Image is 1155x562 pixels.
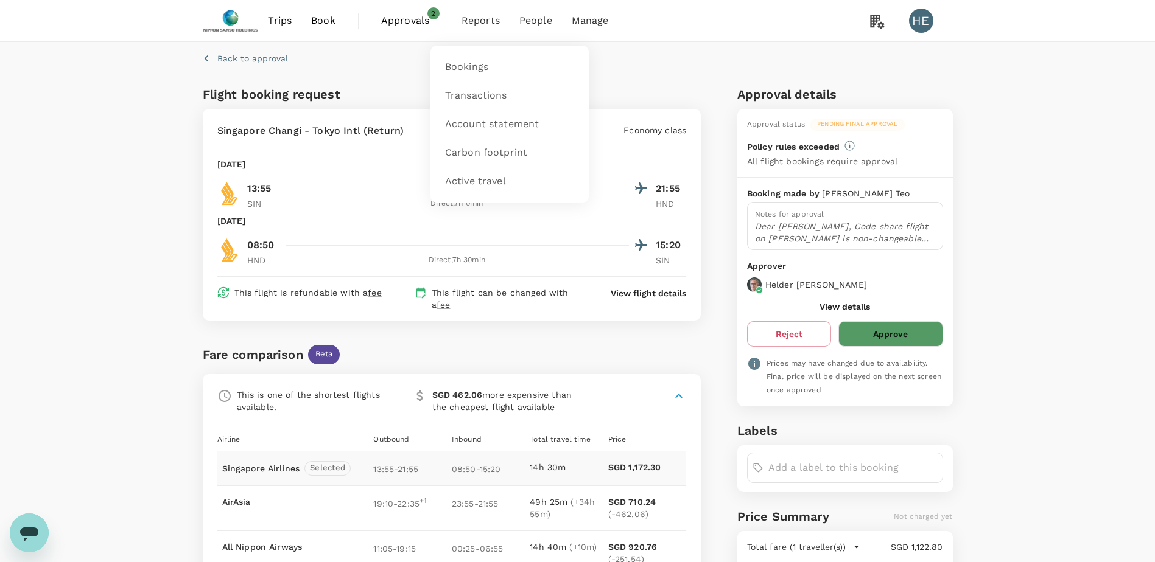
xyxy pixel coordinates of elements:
p: This is one of the shortest flights available. [237,389,393,413]
p: [DATE] [217,158,246,170]
p: Back to approval [217,52,288,64]
p: 13:55 [247,181,272,196]
span: Total travel time [530,435,591,443]
p: SGD 710.24 [608,496,686,520]
p: 21:55 [656,181,686,196]
span: Beta [308,349,340,360]
p: AirAsia [222,496,374,508]
span: Prices may have changed due to availability. Final price will be displayed on the next screen onc... [767,359,941,394]
p: This flight is refundable with a [234,286,382,299]
span: Notes for approval [755,210,824,218]
p: HND [247,254,278,266]
p: HND [656,198,686,210]
span: Trips [268,13,292,28]
p: [PERSON_NAME] Teo [822,187,910,199]
p: SGD 1,122.80 [860,541,943,553]
h6: Flight booking request [203,85,449,104]
p: All Nippon Airways [222,541,374,553]
p: 08:50 [247,238,275,252]
span: Reports [462,13,500,28]
p: 14h 30m [530,461,608,473]
span: Carbon footprint [445,146,527,160]
span: ( +34h 55m ) [530,497,595,519]
img: SQ [217,238,242,262]
p: Total fare (1 traveller(s)) [747,541,846,553]
span: Manage [572,13,609,28]
p: SGD 1,172.30 [608,461,686,473]
div: Fare comparison [203,345,303,364]
span: People [519,13,552,28]
p: All flight bookings require approval [747,155,897,167]
h6: Price Summary [737,507,829,526]
span: Pending final approval [810,120,905,128]
span: Approvals [381,13,442,28]
button: Total fare (1 traveller(s)) [747,541,860,553]
p: Approver [747,260,943,272]
button: View details [820,302,870,311]
p: 23:55 - 21:55 [452,496,530,510]
span: Not charged yet [894,512,952,521]
span: Outbound [373,435,409,443]
p: Booking made by [747,187,822,199]
span: Active travel [445,175,506,189]
div: Direct , 7h 30min [285,254,630,266]
b: SGD 462.06 [432,390,483,400]
span: Inbound [452,435,482,443]
span: ( - 462.06 ) [608,509,648,519]
p: 15:20 [656,238,686,252]
p: 49h 25m [530,496,608,520]
img: Nippon Sanso Holdings Singapore Pte Ltd [203,7,259,34]
p: 13:55 - 21:55 [373,461,451,475]
p: SIN [656,254,686,266]
div: Approval status [747,119,805,131]
a: Carbon footprint [438,139,581,167]
p: Dear [PERSON_NAME], Code share flight on [PERSON_NAME] is non-changeable and non-cancellable. Thi... [755,220,935,245]
h6: Labels [737,421,953,440]
button: Approve [838,321,943,347]
p: more expensive than the cheapest flight available [432,389,589,413]
span: 2 [427,7,440,19]
input: Add a label to this booking [768,458,938,477]
h6: Approval details [737,85,953,104]
p: Singapore Airlines [222,462,300,474]
a: Bookings [438,53,581,82]
p: Singapore Changi - Tokyo Intl (Return) [217,123,404,138]
span: fee [437,300,450,310]
button: Back to approval [203,52,288,64]
button: Reject [747,321,831,347]
span: fee [368,288,381,297]
img: avatar-67845fc166983.png [747,277,762,292]
p: Economy class [623,124,686,136]
span: +1 [420,496,427,505]
p: SIN [247,198,278,210]
span: ( +10m ) [569,542,597,552]
p: Helder [PERSON_NAME] [765,279,867,291]
span: Book [311,13,335,28]
p: 00:25 - 06:55 [452,541,530,555]
span: Account statement [445,117,539,131]
p: This flight can be changed with a [432,286,588,311]
p: Policy rules exceeded [747,140,840,153]
p: 11:05 - 19:15 [373,541,451,555]
div: Direct , 7h 0min [285,198,630,210]
img: SQ [217,181,242,206]
div: HE [909,9,933,33]
p: 14h 40m [530,541,608,553]
a: Account statement [438,110,581,139]
span: Selected [305,462,350,474]
a: Active travel [438,167,581,196]
p: 19:10 - 22:35 [373,496,451,510]
a: Transactions [438,82,581,110]
p: [DATE] [217,215,246,227]
span: Price [608,435,627,443]
span: Transactions [445,89,507,103]
p: 08:50 - 15:20 [452,461,530,475]
span: Bookings [445,60,488,74]
button: View flight details [611,287,686,299]
iframe: Button to launch messaging window [10,513,49,552]
span: Airline [217,435,240,443]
